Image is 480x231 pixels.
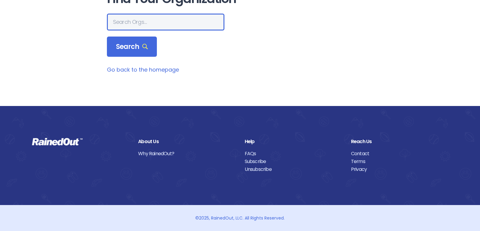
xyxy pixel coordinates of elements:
a: Contact [351,150,448,158]
a: Privacy [351,165,448,173]
input: Search Orgs… [107,14,224,30]
div: About Us [138,138,235,146]
a: Why RainedOut? [138,150,235,158]
span: Search [116,43,148,51]
a: Unsubscribe [245,165,342,173]
a: Terms [351,158,448,165]
div: Help [245,138,342,146]
div: Search [107,37,157,57]
div: Reach Us [351,138,448,146]
a: FAQs [245,150,342,158]
a: Subscribe [245,158,342,165]
a: Go back to the homepage [107,66,179,73]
